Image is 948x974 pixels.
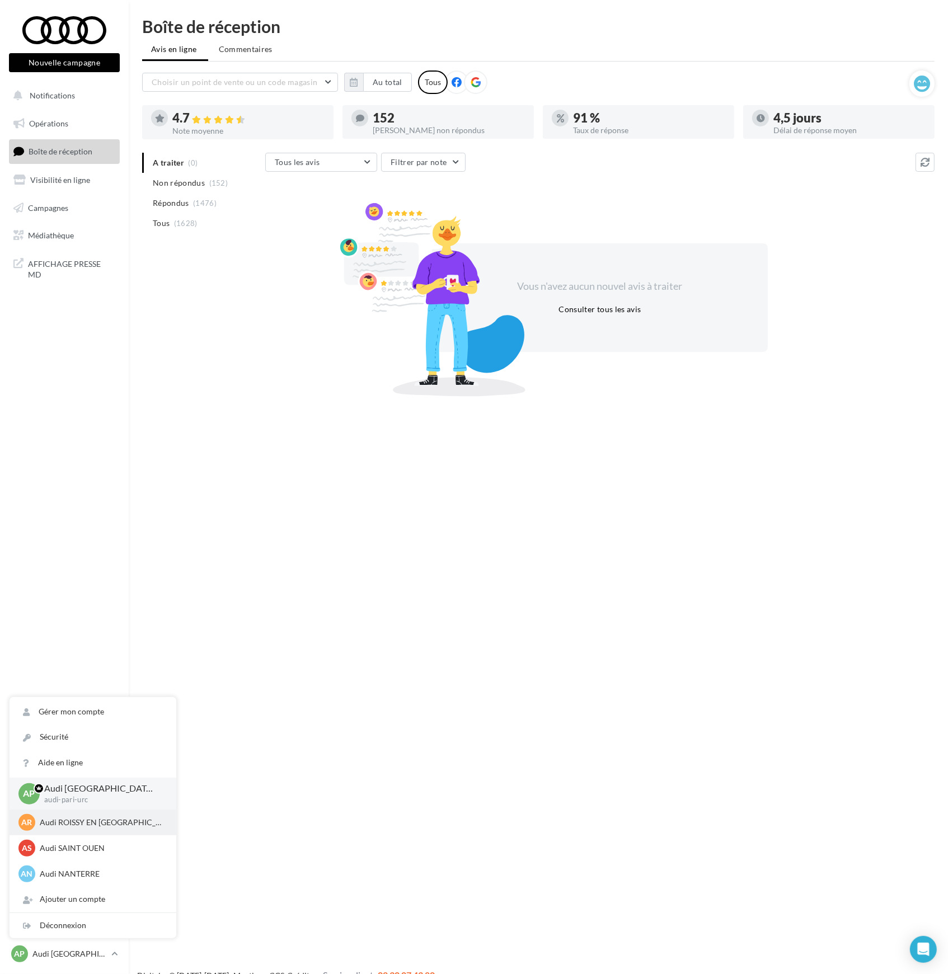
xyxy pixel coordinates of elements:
button: Au total [363,73,412,92]
p: Audi SAINT OUEN [40,843,163,854]
span: (1476) [193,199,217,208]
a: Gérer mon compte [10,699,176,724]
a: Boîte de réception [7,139,122,163]
p: Audi [GEOGRAPHIC_DATA] 17 [44,782,158,795]
span: Commentaires [219,44,273,55]
a: Médiathèque [7,224,122,247]
div: 91 % [573,112,725,124]
div: Délai de réponse moyen [773,126,926,134]
span: Tous [153,218,170,229]
span: Répondus [153,197,189,209]
button: Filtrer par note [381,153,466,172]
a: AP Audi [GEOGRAPHIC_DATA] 17 [9,943,120,964]
p: audi-pari-urc [44,795,158,805]
button: Tous les avis [265,153,377,172]
button: Au total [344,73,412,92]
span: AFFICHAGE PRESSE MD [28,256,115,280]
span: AN [21,868,33,879]
span: Opérations [29,119,68,128]
span: Notifications [30,91,75,100]
div: Déconnexion [10,913,176,938]
button: Notifications [7,84,118,107]
div: Tous [418,70,448,94]
button: Nouvelle campagne [9,53,120,72]
div: 152 [373,112,525,124]
span: Médiathèque [28,230,74,240]
a: Campagnes [7,196,122,220]
span: (152) [209,178,228,187]
div: 4.7 [172,112,325,125]
span: AR [22,817,32,828]
span: (1628) [174,219,198,228]
div: Taux de réponse [573,126,725,134]
p: Audi [GEOGRAPHIC_DATA] 17 [32,948,107,959]
a: Opérations [7,112,122,135]
a: Aide en ligne [10,750,176,775]
p: Audi NANTERRE [40,868,163,879]
span: AP [15,948,25,959]
button: Consulter tous les avis [554,303,645,316]
span: Campagnes [28,203,68,212]
span: Tous les avis [275,157,320,167]
span: Boîte de réception [29,147,92,156]
div: Vous n'avez aucun nouvel avis à traiter [504,279,696,294]
button: Choisir un point de vente ou un code magasin [142,73,338,92]
a: AFFICHAGE PRESSE MD [7,252,122,285]
span: AS [22,843,32,854]
span: AP [24,787,35,800]
span: Non répondus [153,177,205,189]
div: Ajouter un compte [10,887,176,912]
div: Boîte de réception [142,18,935,35]
a: Visibilité en ligne [7,168,122,192]
a: Sécurité [10,724,176,750]
span: Visibilité en ligne [30,175,90,185]
div: [PERSON_NAME] non répondus [373,126,525,134]
div: 4,5 jours [773,112,926,124]
div: Note moyenne [172,127,325,135]
p: Audi ROISSY EN [GEOGRAPHIC_DATA] [40,817,163,828]
div: Open Intercom Messenger [910,936,937,963]
span: Choisir un point de vente ou un code magasin [152,77,317,87]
